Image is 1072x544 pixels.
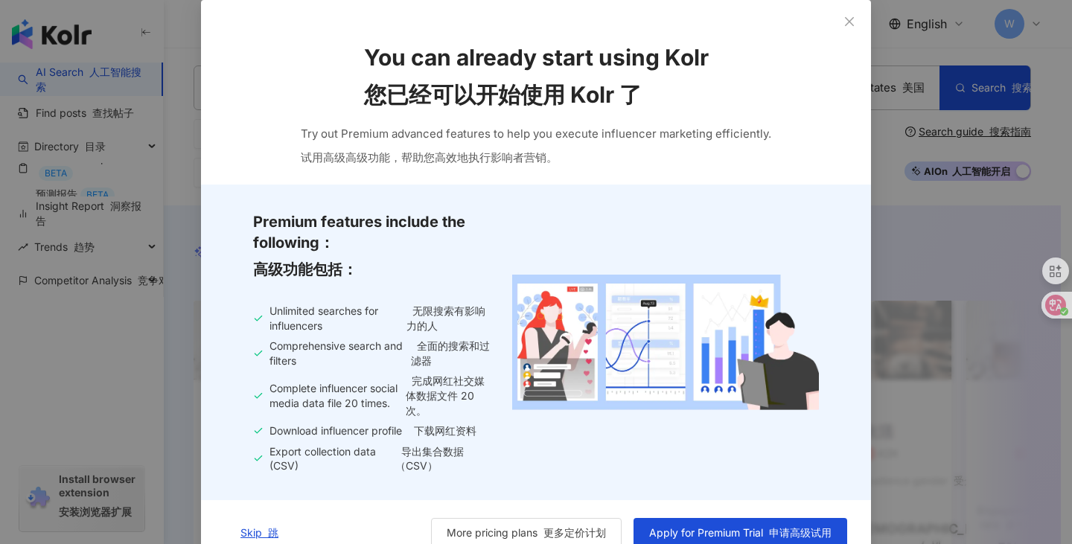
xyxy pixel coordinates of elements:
[411,339,490,367] font: 全面的搜索和过滤器
[364,81,642,108] font: 您已经可以开始使用 Kolr 了
[769,526,832,539] font: 申请高级试用
[543,526,606,539] font: 更多定价计划
[406,304,485,332] font: 无限搜索有影响力的人
[843,16,855,28] span: close
[253,374,494,417] div: Complete influencer social media data file 20 times.
[253,423,494,438] div: Download influencer profile
[447,527,606,539] span: More pricing plans
[414,424,476,437] font: 下载网红资料
[364,42,709,116] span: You can already start using Kolr
[406,374,485,416] font: 完成网红社交媒体数据文件 20 次。
[253,339,494,368] div: Comprehensive search and filters
[512,275,819,409] img: free trial onboarding
[253,211,494,286] span: Premium features include the following：
[835,7,864,36] button: Close
[301,125,771,173] span: Try out Premium advanced features to help you execute influencer marketing efficiently.
[395,445,464,473] font: 导出集合数据 （CSV）
[253,304,494,333] div: Unlimited searches for influencers
[253,444,494,473] div: Export collection data (CSV)
[253,260,357,278] font: 高级功能包括：
[301,150,558,164] font: 试用高级高级功能，帮助您高效地执行影响者营销。
[649,527,832,539] span: Apply for Premium Trial
[268,526,278,539] font: 跳
[240,527,278,539] span: Skip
